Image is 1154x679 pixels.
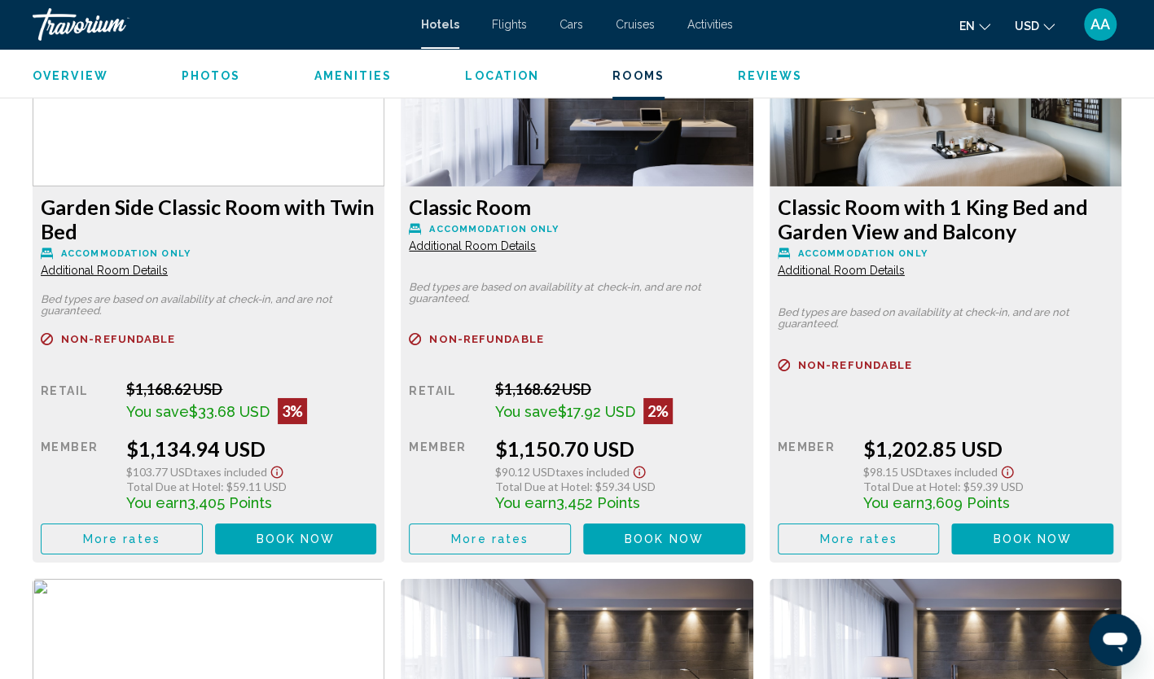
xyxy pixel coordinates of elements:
[409,436,482,511] div: Member
[1079,7,1121,42] button: User Menu
[182,69,241,82] span: Photos
[819,533,897,546] span: More rates
[555,465,630,479] span: Taxes included
[421,18,459,31] a: Hotels
[182,68,241,83] button: Photos
[33,8,405,41] a: Travorium
[583,523,745,554] button: Book now
[61,334,175,344] span: Non-refundable
[409,195,744,219] h3: Classic Room
[738,68,803,83] button: Reviews
[189,403,270,420] span: $33.68 USD
[492,18,527,31] a: Flights
[778,195,1113,243] h3: Classic Room with 1 King Bed and Garden View and Balcony
[187,494,272,511] span: 3,405 Points
[778,264,905,277] span: Additional Room Details
[193,465,267,479] span: Taxes included
[278,398,307,424] div: 3%
[41,195,376,243] h3: Garden Side Classic Room with Twin Bed
[465,68,539,83] button: Location
[126,465,193,479] span: $103.77 USD
[924,494,1010,511] span: 3,609 Points
[126,480,376,493] div: : $59.11 USD
[429,224,559,234] span: Accommodation Only
[778,307,1113,330] p: Bed types are based on availability at check-in, and are not guaranteed.
[863,480,1113,493] div: : $59.39 USD
[314,69,392,82] span: Amenities
[778,523,940,554] button: More rates
[951,523,1113,554] button: Book now
[998,461,1017,480] button: Show Taxes and Fees disclaimer
[83,533,160,546] span: More rates
[41,436,114,511] div: Member
[1089,614,1141,666] iframe: Кнопка запуска окна обмена сообщениями
[616,18,655,31] a: Cruises
[612,69,665,82] span: Rooms
[1090,16,1110,33] span: AA
[863,494,924,511] span: You earn
[630,461,649,480] button: Show Taxes and Fees disclaimer
[495,436,745,461] div: $1,150.70 USD
[409,380,482,424] div: Retail
[126,480,221,493] span: Total Due at Hotel
[495,403,558,420] span: You save
[41,264,168,277] span: Additional Room Details
[257,533,336,546] span: Book now
[267,461,287,480] button: Show Taxes and Fees disclaimer
[612,68,665,83] button: Rooms
[863,436,1113,461] div: $1,202.85 USD
[559,18,583,31] a: Cars
[409,523,571,554] button: More rates
[738,69,803,82] span: Reviews
[495,380,745,398] div: $1,168.62 USD
[863,480,958,493] span: Total Due at Hotel
[314,68,392,83] button: Amenities
[959,14,990,37] button: Change language
[495,480,590,493] span: Total Due at Hotel
[993,533,1072,546] span: Book now
[687,18,733,31] a: Activities
[126,436,376,461] div: $1,134.94 USD
[625,533,704,546] span: Book now
[41,380,114,424] div: Retail
[495,494,556,511] span: You earn
[778,436,851,511] div: Member
[863,465,924,479] span: $98.15 USD
[409,282,744,304] p: Bed types are based on availability at check-in, and are not guaranteed.
[215,523,377,554] button: Book now
[495,480,745,493] div: : $59.34 USD
[1015,14,1055,37] button: Change currency
[61,248,191,259] span: Accommodation Only
[643,398,673,424] div: 2%
[465,69,539,82] span: Location
[1015,20,1039,33] span: USD
[41,523,203,554] button: More rates
[409,239,536,252] span: Additional Room Details
[798,360,912,370] span: Non-refundable
[41,294,376,317] p: Bed types are based on availability at check-in, and are not guaranteed.
[126,494,187,511] span: You earn
[33,69,108,82] span: Overview
[959,20,975,33] span: en
[556,494,640,511] span: 3,452 Points
[798,248,928,259] span: Accommodation Only
[429,334,543,344] span: Non-refundable
[33,68,108,83] button: Overview
[495,465,555,479] span: $90.12 USD
[126,403,189,420] span: You save
[126,380,376,398] div: $1,168.62 USD
[924,465,998,479] span: Taxes included
[558,403,635,420] span: $17.92 USD
[451,533,529,546] span: More rates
